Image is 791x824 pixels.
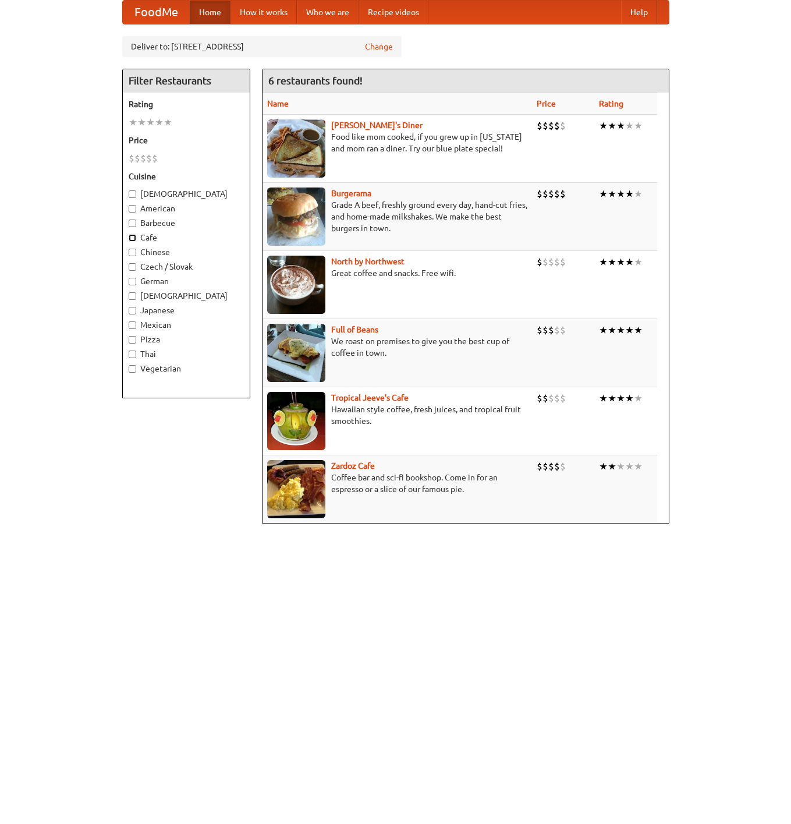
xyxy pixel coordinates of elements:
[267,335,527,359] p: We roast on premises to give you the best cup of coffee in town.
[129,188,244,200] label: [DEMOGRAPHIC_DATA]
[129,351,136,358] input: Thai
[625,460,634,473] li: ★
[554,256,560,268] li: $
[537,324,542,337] li: $
[129,348,244,360] label: Thai
[554,460,560,473] li: $
[599,119,608,132] li: ★
[608,324,616,337] li: ★
[537,119,542,132] li: $
[554,392,560,405] li: $
[129,116,137,129] li: ★
[560,256,566,268] li: $
[548,324,554,337] li: $
[608,392,616,405] li: ★
[137,116,146,129] li: ★
[129,336,136,344] input: Pizza
[129,246,244,258] label: Chinese
[267,99,289,108] a: Name
[634,392,643,405] li: ★
[267,392,325,450] img: jeeves.jpg
[155,116,164,129] li: ★
[625,119,634,132] li: ★
[625,256,634,268] li: ★
[634,188,643,200] li: ★
[146,152,152,165] li: $
[129,203,244,214] label: American
[621,1,657,24] a: Help
[548,392,554,405] li: $
[560,460,566,473] li: $
[123,69,250,93] h4: Filter Restaurants
[331,325,378,334] a: Full of Beans
[560,324,566,337] li: $
[608,119,616,132] li: ★
[548,460,554,473] li: $
[230,1,297,24] a: How it works
[129,305,244,316] label: Japanese
[616,119,625,132] li: ★
[625,324,634,337] li: ★
[267,256,325,314] img: north.jpg
[129,261,244,273] label: Czech / Slovak
[129,220,136,227] input: Barbecue
[129,205,136,213] input: American
[152,152,158,165] li: $
[634,256,643,268] li: ★
[560,392,566,405] li: $
[608,188,616,200] li: ★
[129,249,136,256] input: Chinese
[129,275,244,287] label: German
[608,256,616,268] li: ★
[599,324,608,337] li: ★
[548,119,554,132] li: $
[129,135,244,146] h5: Price
[129,152,134,165] li: $
[599,99,623,108] a: Rating
[129,98,244,110] h5: Rating
[122,36,402,57] div: Deliver to: [STREET_ADDRESS]
[331,257,405,266] a: North by Northwest
[608,460,616,473] li: ★
[190,1,230,24] a: Home
[267,460,325,518] img: zardoz.jpg
[129,217,244,229] label: Barbecue
[129,365,136,373] input: Vegetarian
[542,188,548,200] li: $
[129,319,244,331] label: Mexican
[331,461,375,471] a: Zardoz Cafe
[537,460,542,473] li: $
[616,188,625,200] li: ★
[129,234,136,242] input: Cafe
[554,188,560,200] li: $
[554,324,560,337] li: $
[537,99,556,108] a: Price
[129,232,244,243] label: Cafe
[134,152,140,165] li: $
[267,199,527,234] p: Grade A beef, freshly ground every day, hand-cut fries, and home-made milkshakes. We make the bes...
[129,292,136,300] input: [DEMOGRAPHIC_DATA]
[548,188,554,200] li: $
[634,119,643,132] li: ★
[634,324,643,337] li: ★
[331,189,371,198] a: Burgerama
[634,460,643,473] li: ★
[331,393,409,402] a: Tropical Jeeve's Cafe
[554,119,560,132] li: $
[537,392,542,405] li: $
[616,460,625,473] li: ★
[267,472,527,495] p: Coffee bar and sci-fi bookshop. Come in for an espresso or a slice of our famous pie.
[140,152,146,165] li: $
[267,324,325,382] img: beans.jpg
[537,188,542,200] li: $
[599,460,608,473] li: ★
[599,392,608,405] li: ★
[616,256,625,268] li: ★
[331,121,423,130] a: [PERSON_NAME]'s Diner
